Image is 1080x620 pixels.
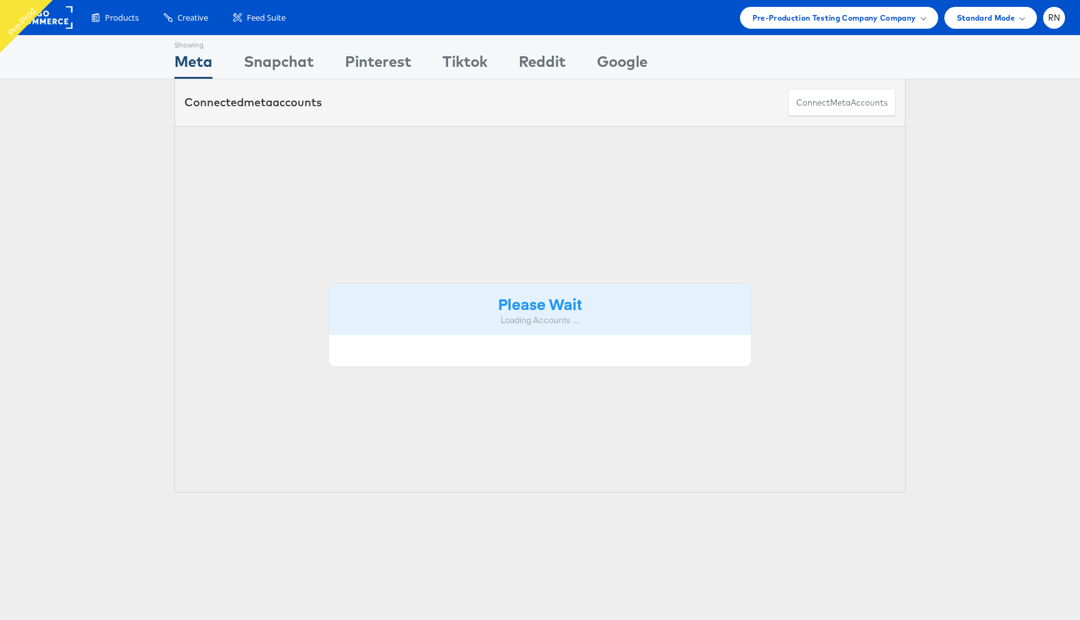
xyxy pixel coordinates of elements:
span: Products [105,12,139,24]
div: Connected accounts [184,94,322,111]
span: meta [244,95,272,109]
span: RN [1048,14,1061,22]
div: Pinterest [345,51,411,79]
button: ConnectmetaAccounts [788,89,896,117]
div: Meta [174,51,212,79]
strong: Please Wait [498,293,582,314]
div: Google [597,51,647,79]
div: Showing [174,36,212,51]
div: Tiktok [442,51,487,79]
div: Loading Accounts .... [338,314,742,326]
div: Reddit [519,51,566,79]
span: meta [830,97,851,109]
span: Pre-Production Testing Company Company [752,11,916,24]
span: Creative [177,12,208,24]
span: Standard Mode [957,11,1015,24]
span: Feed Suite [247,12,286,24]
div: Snapchat [244,51,314,79]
